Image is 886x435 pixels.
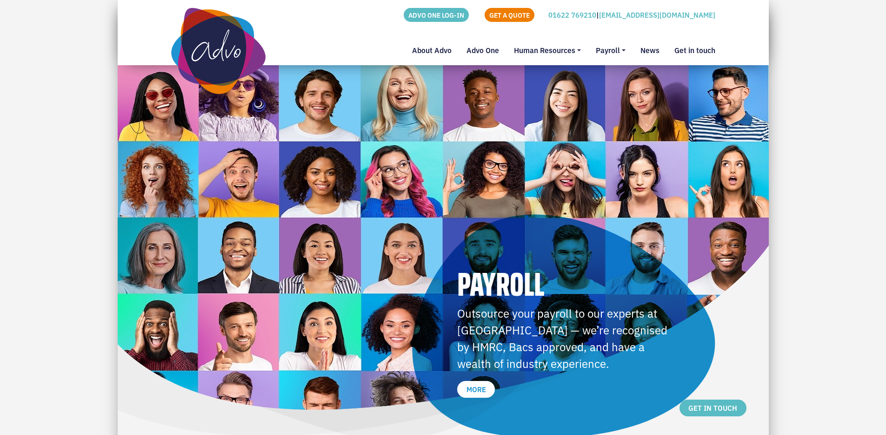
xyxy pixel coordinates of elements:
a: GET A QUOTE [485,8,534,22]
a: Advo One [459,41,506,65]
a: [EMAIL_ADDRESS][DOMAIN_NAME] [599,10,715,20]
a: GET IN TOUCH [679,400,746,416]
a: About Advo [405,41,459,65]
a: Human Resources [506,41,588,65]
h1: PAYROLL [457,267,669,301]
a: News [633,41,667,65]
a: 01622 769210 [548,10,596,20]
a: ADVO ONE LOG-IN [404,8,469,22]
a: Get in touch [667,41,715,65]
p: | [548,10,715,20]
a: Payroll [588,41,633,65]
a: MORE [457,381,495,398]
img: Advo One [171,8,266,94]
p: Outsource your payroll to our experts at [GEOGRAPHIC_DATA] — we’re recognised by HMRC, Bacs appro... [457,305,669,372]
